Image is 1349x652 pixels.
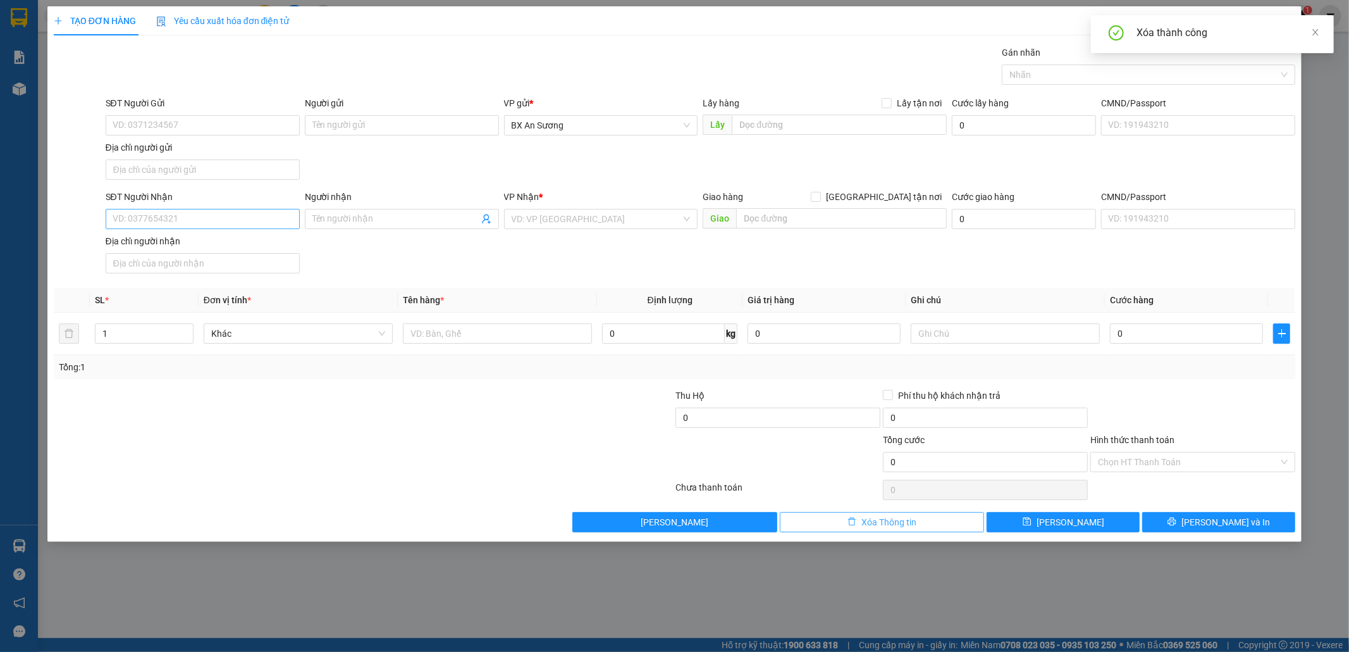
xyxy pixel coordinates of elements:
[504,96,698,110] div: VP gửi
[1311,28,1320,37] span: close
[892,96,947,110] span: Lấy tận nơi
[703,192,743,202] span: Giao hàng
[861,515,916,529] span: Xóa Thông tin
[106,96,300,110] div: SĐT Người Gửi
[748,295,794,305] span: Giá trị hàng
[1037,515,1104,529] span: [PERSON_NAME]
[748,323,901,344] input: 0
[46,42,108,54] strong: 0931 600 979
[703,208,736,229] span: Giao
[780,512,985,532] button: deleteXóa Thông tin
[1274,329,1290,339] span: plus
[106,141,300,154] div: Địa chỉ người gửi
[641,515,708,529] span: [PERSON_NAME]
[911,323,1100,344] input: Ghi Chú
[305,96,499,110] div: Người gửi
[156,16,166,27] img: icon
[952,192,1014,202] label: Cước giao hàng
[8,42,46,54] strong: Sài Gòn:
[106,160,300,180] input: Địa chỉ của người gửi
[1181,515,1270,529] span: [PERSON_NAME] và In
[403,295,444,305] span: Tên hàng
[987,512,1140,532] button: save[PERSON_NAME]
[675,391,705,401] span: Thu Hộ
[675,480,882,503] div: Chưa thanh toán
[1142,512,1295,532] button: printer[PERSON_NAME] và In
[572,512,777,532] button: [PERSON_NAME]
[1273,323,1290,344] button: plus
[1101,96,1295,110] div: CMND/Passport
[403,323,592,344] input: VD: Bàn, Ghế
[952,209,1096,229] input: Cước giao hàng
[8,56,70,68] strong: 0901 936 968
[725,323,737,344] span: kg
[512,116,691,135] span: BX An Sương
[119,35,198,47] strong: [PERSON_NAME]:
[821,190,947,204] span: [GEOGRAPHIC_DATA] tận nơi
[1266,6,1302,42] button: Close
[211,324,385,343] span: Khác
[732,115,947,135] input: Dọc đường
[1167,517,1176,527] span: printer
[1090,435,1174,445] label: Hình thức thanh toán
[95,295,105,305] span: SL
[119,35,221,60] strong: 0901 900 568
[59,323,79,344] button: delete
[8,83,63,101] span: VP GỬI:
[54,16,136,26] span: TẠO ĐƠN HÀNG
[906,288,1105,313] th: Ghi chú
[893,389,1006,403] span: Phí thu hộ khách nhận trả
[156,16,290,26] span: Yêu cầu xuất hóa đơn điện tử
[1109,25,1124,43] span: check-circle
[952,98,1009,108] label: Cước lấy hàng
[204,295,251,305] span: Đơn vị tính
[481,214,491,224] span: user-add
[1136,25,1319,41] div: Xóa thành công
[106,253,300,273] input: Địa chỉ của người nhận
[648,295,693,305] span: Định lượng
[883,435,925,445] span: Tổng cước
[847,517,856,527] span: delete
[106,190,300,204] div: SĐT Người Nhận
[59,360,521,374] div: Tổng: 1
[119,61,181,73] strong: 0901 933 179
[703,115,732,135] span: Lấy
[504,192,539,202] span: VP Nhận
[54,12,177,30] span: ĐỨC ĐẠT GIA LAI
[703,98,739,108] span: Lấy hàng
[736,208,947,229] input: Dọc đường
[54,16,63,25] span: plus
[1023,517,1032,527] span: save
[1110,295,1154,305] span: Cước hàng
[1101,190,1295,204] div: CMND/Passport
[952,115,1096,135] input: Cước lấy hàng
[67,83,157,101] span: BX An Sương
[305,190,499,204] div: Người nhận
[106,234,300,248] div: Địa chỉ người nhận
[1002,47,1040,58] label: Gán nhãn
